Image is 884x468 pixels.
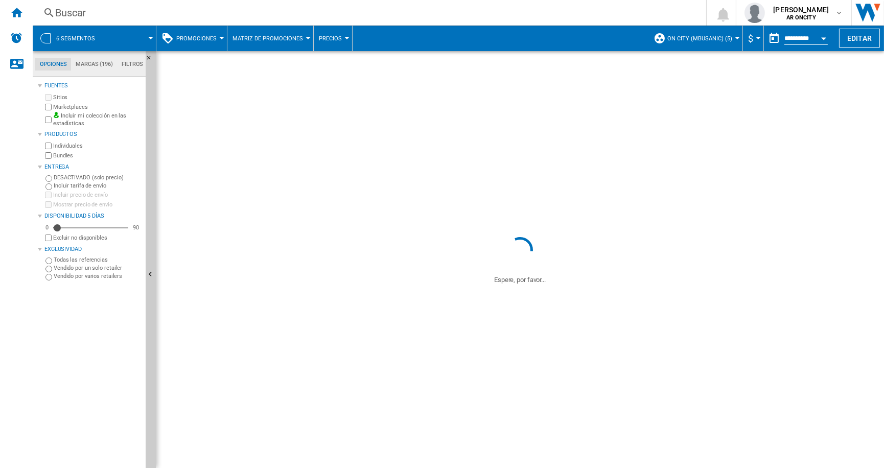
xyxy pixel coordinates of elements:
span: 6 segmentos [56,35,95,42]
label: Excluir no disponibles [53,234,142,242]
button: Open calendar [815,28,833,46]
img: alerts-logo.svg [10,32,22,44]
input: Vendido por un solo retailer [45,266,52,272]
button: 6 segmentos [56,26,105,51]
span: [PERSON_NAME] [773,5,829,15]
label: Vendido por un solo retailer [54,264,142,272]
label: Mostrar precio de envío [53,201,142,208]
label: Incluir precio de envío [53,191,142,199]
div: Entrega [44,163,142,171]
input: Vendido por varios retailers [45,274,52,280]
div: Promociones [161,26,222,51]
label: Marketplaces [53,103,142,111]
label: Incluir tarifa de envío [54,182,142,190]
label: Vendido por varios retailers [54,272,142,280]
label: Individuales [53,142,142,150]
label: Bundles [53,152,142,159]
input: Incluir mi colección en las estadísticas [45,113,52,126]
div: 6 segmentos [38,26,151,51]
label: Sitios [53,93,142,101]
b: AR ONCITY [786,14,816,21]
div: Buscar [55,6,680,20]
input: Incluir tarifa de envío [45,183,52,190]
input: Mostrar precio de envío [45,201,52,208]
md-tab-item: Opciones [35,58,71,71]
label: Incluir mi colección en las estadísticas [53,112,142,128]
img: profile.jpg [745,3,765,23]
md-menu: Currency [743,26,764,51]
div: Disponibilidad 5 Días [44,212,142,220]
input: DESACTIVADO (solo precio) [45,175,52,182]
span: Precios [319,35,342,42]
md-tab-item: Marcas (196) [71,58,117,71]
button: md-calendar [764,28,784,49]
input: Bundles [45,152,52,159]
button: On city (mbusanic) (5) [667,26,737,51]
div: On city (mbusanic) (5) [654,26,737,51]
button: $ [748,26,758,51]
input: Mostrar precio de envío [45,235,52,241]
span: On city (mbusanic) (5) [667,35,732,42]
md-slider: Disponibilidad [53,223,128,233]
input: Todas las referencias [45,258,52,264]
div: Fuentes [44,82,142,90]
span: $ [748,33,753,44]
input: Individuales [45,143,52,149]
button: Promociones [176,26,222,51]
button: Ocultar [146,51,158,69]
button: Matriz de promociones [232,26,308,51]
input: Marketplaces [45,104,52,110]
input: Incluir precio de envío [45,192,52,198]
span: Promociones [176,35,217,42]
div: 90 [130,224,142,231]
button: Editar [839,29,880,48]
button: Precios [319,26,347,51]
img: mysite-bg-18x18.png [53,112,59,118]
label: DESACTIVADO (solo precio) [54,174,142,181]
ng-transclude: Espere, por favor... [494,276,546,284]
span: Matriz de promociones [232,35,303,42]
md-tab-item: Filtros [117,58,148,71]
label: Todas las referencias [54,256,142,264]
div: 0 [43,224,51,231]
input: Sitios [45,94,52,101]
div: Exclusividad [44,245,142,253]
div: Productos [44,130,142,138]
